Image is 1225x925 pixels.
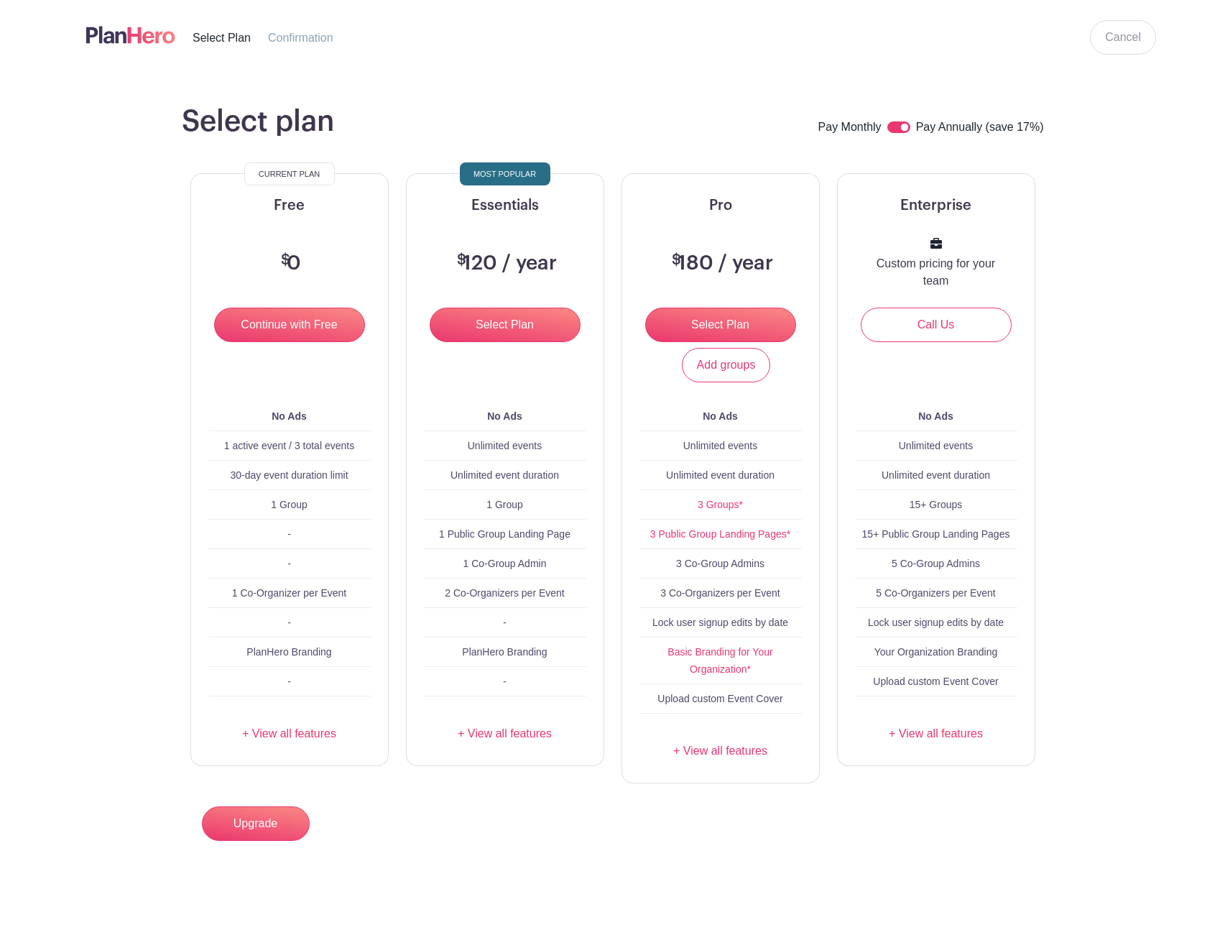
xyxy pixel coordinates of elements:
[503,617,507,628] span: -
[899,440,974,451] span: Unlimited events
[193,32,251,44] span: Select Plan
[271,499,308,510] span: 1 Group
[272,410,306,422] b: No Ads
[424,197,586,214] h5: Essentials
[208,197,371,214] h5: Free
[430,308,581,342] input: Select Plan
[424,725,586,742] a: + View all features
[657,693,782,704] span: Upload custom Event Cover
[698,499,743,510] a: 3 Groups*
[268,32,333,44] span: Confirmation
[666,469,775,481] span: Unlimited event duration
[660,587,780,599] span: 3 Co-Organizers per Event
[487,410,522,422] b: No Ads
[182,104,334,139] h1: Select plan
[918,410,953,422] b: No Ads
[861,308,1012,342] a: Call Us
[202,806,310,841] a: Upgrade
[916,119,1044,137] label: Pay Annually (save 17%)
[457,253,466,267] span: $
[652,617,788,628] span: Lock user signup edits by date
[287,676,291,687] span: -
[224,440,354,451] span: 1 active event / 3 total events
[230,469,348,481] span: 30-day event duration limit
[872,255,1000,290] p: Custom pricing for your team
[882,469,990,481] span: Unlimited event duration
[445,587,565,599] span: 2 Co-Organizers per Event
[281,253,290,267] span: $
[246,646,331,658] span: PlanHero Branding
[672,253,681,267] span: $
[892,558,980,569] span: 5 Co-Group Admins
[645,308,796,342] input: Select Plan
[439,528,570,540] span: 1 Public Group Landing Page
[874,646,998,658] span: Your Organization Branding
[463,558,547,569] span: 1 Co-Group Admin
[862,528,1010,540] span: 15+ Public Group Landing Pages
[639,742,802,760] a: + View all features
[676,558,764,569] span: 3 Co-Group Admins
[287,558,291,569] span: -
[650,528,790,540] a: 3 Public Group Landing Pages*
[486,499,523,510] span: 1 Group
[259,165,320,183] span: Current Plan
[668,252,773,276] h3: 180 / year
[667,646,772,675] a: Basic Branding for Your Organization*
[910,499,963,510] span: 15+ Groups
[683,440,758,451] span: Unlimited events
[818,119,882,137] label: Pay Monthly
[468,440,542,451] span: Unlimited events
[277,252,301,276] h3: 0
[453,252,557,276] h3: 120 / year
[462,646,547,658] span: PlanHero Branding
[873,676,998,687] span: Upload custom Event Cover
[208,725,371,742] a: + View all features
[287,528,291,540] span: -
[703,410,737,422] b: No Ads
[682,348,771,382] a: Add groups
[1090,20,1156,55] a: Cancel
[450,469,559,481] span: Unlimited event duration
[214,308,365,342] input: Continue with Free
[868,617,1004,628] span: Lock user signup edits by date
[232,587,347,599] span: 1 Co-Organizer per Event
[876,587,996,599] span: 5 Co-Organizers per Event
[86,23,175,47] img: logo-507f7623f17ff9eddc593b1ce0a138ce2505c220e1c5a4e2b4648c50719b7d32.svg
[503,676,507,687] span: -
[639,197,802,214] h5: Pro
[287,617,291,628] span: -
[855,725,1017,742] a: + View all features
[855,197,1017,214] h5: Enterprise
[473,165,536,183] span: Most Popular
